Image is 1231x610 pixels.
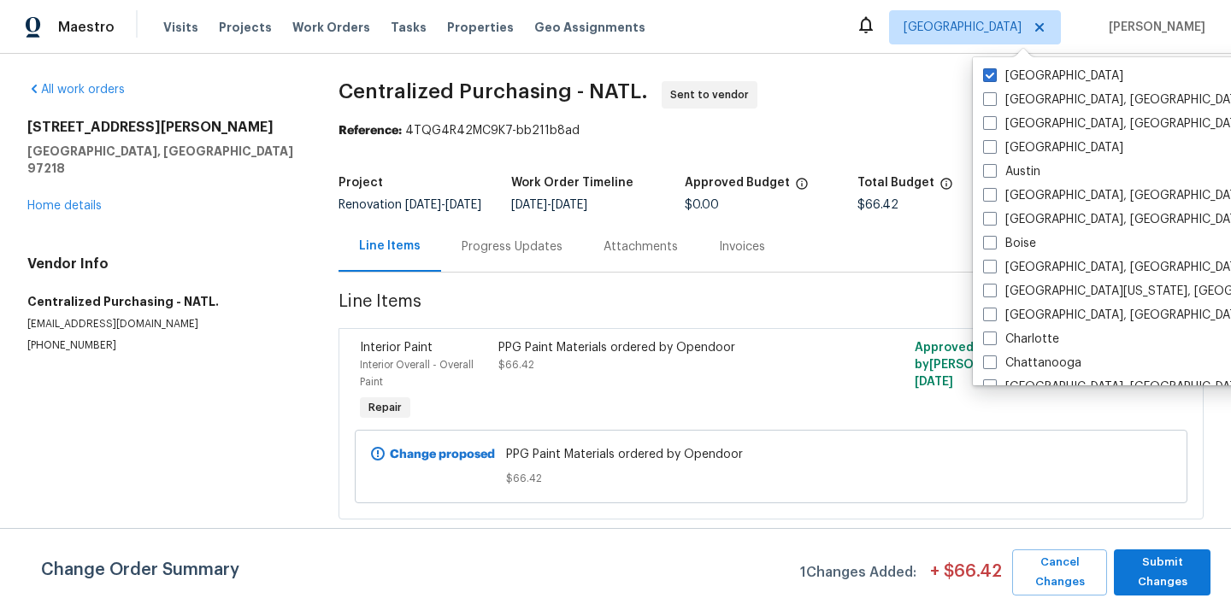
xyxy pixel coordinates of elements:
[983,67,1123,85] label: [GEOGRAPHIC_DATA]
[685,199,719,211] span: $0.00
[983,331,1059,348] label: Charlotte
[360,360,474,387] span: Interior Overall - Overall Paint
[857,199,898,211] span: $66.42
[339,81,648,102] span: Centralized Purchasing - NATL.
[27,119,297,136] h2: [STREET_ADDRESS][PERSON_NAME]
[27,338,297,353] p: [PHONE_NUMBER]
[27,293,297,310] h5: Centralized Purchasing - NATL.
[719,238,765,255] div: Invoices
[983,163,1040,180] label: Austin
[359,238,421,255] div: Line Items
[362,399,409,416] span: Repair
[405,199,441,211] span: [DATE]
[292,19,370,36] span: Work Orders
[339,177,383,189] h5: Project
[339,293,1112,325] span: Line Items
[339,125,402,137] b: Reference:
[405,199,481,211] span: -
[915,342,1041,388] span: Approved by [PERSON_NAME] on
[27,317,297,331] p: [EMAIL_ADDRESS][DOMAIN_NAME]
[795,177,809,199] span: The total cost of line items that have been approved by both Opendoor and the Trade Partner. This...
[219,19,272,36] span: Projects
[360,342,433,354] span: Interior Paint
[670,86,756,103] span: Sent to vendor
[983,139,1123,156] label: [GEOGRAPHIC_DATA]
[1114,549,1210,595] button: Submit Changes
[930,563,1002,595] span: + $ 66.42
[390,449,495,460] b: Change proposed
[685,177,790,189] h5: Approved Budget
[904,19,1022,36] span: [GEOGRAPHIC_DATA]
[27,143,297,177] h5: [GEOGRAPHIC_DATA], [GEOGRAPHIC_DATA] 97218
[339,122,1204,139] div: 4TQG4R42MC9K7-bb211b8ad
[939,177,953,199] span: The total cost of line items that have been proposed by Opendoor. This sum includes line items th...
[551,199,587,211] span: [DATE]
[391,21,427,33] span: Tasks
[1012,549,1107,595] button: Cancel Changes
[498,360,534,370] span: $66.42
[163,19,198,36] span: Visits
[604,238,678,255] div: Attachments
[983,355,1081,372] label: Chattanooga
[983,235,1036,252] label: Boise
[27,200,102,212] a: Home details
[511,177,633,189] h5: Work Order Timeline
[27,84,125,96] a: All work orders
[447,19,514,36] span: Properties
[58,19,115,36] span: Maestro
[1021,553,1098,592] span: Cancel Changes
[41,549,239,595] span: Change Order Summary
[506,470,1036,487] span: $66.42
[511,199,587,211] span: -
[1102,19,1205,36] span: [PERSON_NAME]
[857,177,934,189] h5: Total Budget
[445,199,481,211] span: [DATE]
[498,339,835,356] div: PPG Paint Materials ordered by Opendoor
[506,446,1036,463] span: PPG Paint Materials ordered by Opendoor
[1122,553,1202,592] span: Submit Changes
[462,238,562,255] div: Progress Updates
[511,199,547,211] span: [DATE]
[27,255,297,273] h4: Vendor Info
[339,199,481,211] span: Renovation
[534,19,645,36] span: Geo Assignments
[915,376,953,388] span: [DATE]
[800,556,916,595] span: 1 Changes Added:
